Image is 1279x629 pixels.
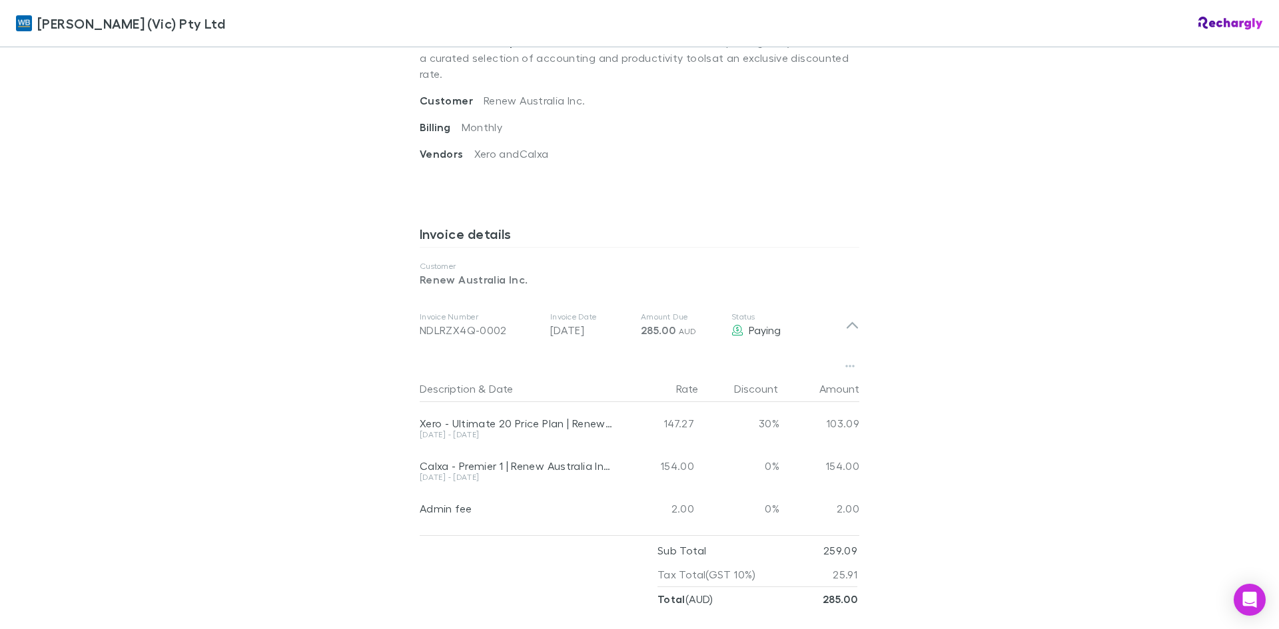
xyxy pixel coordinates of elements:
div: NDLRZX4Q-0002 [420,322,540,338]
div: & [420,375,614,402]
span: Xero and Calxa [474,147,549,160]
div: 2.00 [779,487,859,530]
div: 103.09 [779,402,859,445]
button: Date [489,375,513,402]
span: [PERSON_NAME] (Vic) Pty Ltd [37,13,225,33]
p: Tax Total (GST 10%) [657,562,756,586]
div: Calxa - Premier 1 | Renew Australia Inc. (fmly Alternative Technology Association Inc (TA Renew [... [420,459,614,473]
div: 154.00 [620,445,699,487]
span: 285.00 [641,323,675,337]
div: Admin fee [420,502,614,515]
span: Vendors [420,147,474,160]
span: Customer [420,94,484,107]
button: Description [420,375,476,402]
p: Renew Australia Inc. [420,272,859,288]
div: [DATE] - [DATE] [420,431,614,439]
img: William Buck (Vic) Pty Ltd's Logo [16,15,32,31]
p: 259.09 [823,538,857,562]
p: Sub Total [657,538,706,562]
p: 25.91 [833,562,857,586]
div: 154.00 [779,445,859,487]
p: Customer [420,261,859,272]
strong: Total [657,592,685,606]
div: [DATE] - [DATE] [420,473,614,481]
p: ( AUD ) [657,587,713,611]
div: 147.27 [620,402,699,445]
div: 2.00 [620,487,699,530]
p: [DATE] [550,322,630,338]
span: Renew Australia Inc. [484,94,585,106]
div: 30% [699,402,779,445]
p: . The software suite subscription gives you access to a curated selection of accounting and produ... [420,23,859,93]
span: AUD [679,326,697,336]
div: Invoice NumberNDLRZX4Q-0002Invoice Date[DATE]Amount Due285.00 AUDStatusPaying [409,298,870,351]
p: Amount Due [641,312,721,322]
span: Monthly [462,120,503,133]
span: Billing [420,120,462,134]
img: Rechargly Logo [1198,17,1263,30]
p: Invoice Date [550,312,630,322]
p: Status [731,312,845,322]
p: Invoice Number [420,312,540,322]
div: 0% [699,445,779,487]
span: Paying [749,323,781,336]
div: Open Intercom Messenger [1234,584,1266,616]
div: Xero - Ultimate 20 Price Plan | Renew Australia Inc. [420,417,614,430]
strong: 285.00 [823,592,857,606]
h3: Invoice details [420,226,859,247]
div: 0% [699,487,779,530]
